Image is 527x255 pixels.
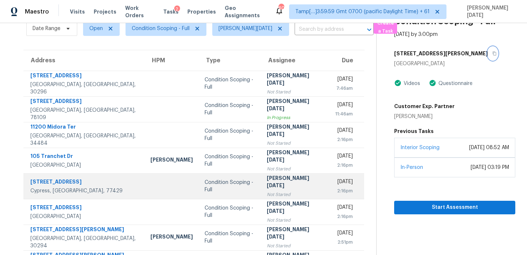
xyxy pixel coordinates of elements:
div: 7:46am [334,85,353,92]
div: Videos [401,80,420,87]
div: Condition Scoping - Full [205,102,255,117]
div: [PERSON_NAME][DATE] [267,226,323,242]
div: Condition Scoping - Full [205,204,255,219]
div: [STREET_ADDRESS] [30,178,139,187]
div: 2:16pm [334,162,353,169]
th: Type [199,50,261,71]
div: [STREET_ADDRESS][PERSON_NAME] [30,226,139,235]
span: Tamp[…]3:59:59 Gmt 0700 (pacific Daylight Time) + 61 [295,8,430,15]
div: [DATE] [334,229,353,239]
div: [GEOGRAPHIC_DATA] [394,60,515,67]
div: Condition Scoping - Full [205,127,255,142]
a: In-Person [400,165,423,170]
div: 2 [174,5,180,13]
div: 105 Tranchet Dr [30,152,139,162]
div: 2:16pm [334,213,353,220]
h5: Previous Tasks [394,127,515,135]
th: HPM [145,50,199,71]
div: 607 [279,4,284,12]
span: Create a Task [377,19,393,36]
div: Not Started [267,191,323,198]
th: Due [329,50,364,71]
div: Not Started [267,140,323,147]
h2: Condition Scoping - Full [394,18,496,25]
div: [PERSON_NAME][DATE] [267,97,323,114]
div: Not Started [267,165,323,173]
div: Not Started [267,88,323,96]
span: Geo Assignments [225,4,266,19]
div: [PERSON_NAME][DATE] [267,72,323,88]
div: Not Started [267,217,323,224]
th: Address [23,50,145,71]
div: [GEOGRAPHIC_DATA], [GEOGRAPHIC_DATA], 30296 [30,81,139,96]
img: Artifact Present Icon [394,79,401,87]
div: 2:51pm [334,239,353,246]
button: Open [364,25,374,35]
div: 11200 Midora Ter [30,123,139,132]
div: [DATE] [334,101,353,110]
div: [PERSON_NAME] [150,233,193,242]
div: Condition Scoping - Full [205,76,255,91]
div: [DATE] [334,75,353,85]
div: [GEOGRAPHIC_DATA], [GEOGRAPHIC_DATA], 78109 [30,107,139,121]
div: [GEOGRAPHIC_DATA], [GEOGRAPHIC_DATA], 34484 [30,132,139,147]
button: Copy Address [488,47,498,60]
div: Condition Scoping - Full [205,230,255,245]
span: Start Assessment [400,203,509,212]
span: Work Orders [125,4,154,19]
div: [GEOGRAPHIC_DATA] [30,213,139,220]
div: [DATE] [334,152,353,162]
a: Interior Scoping [400,145,440,150]
span: [PERSON_NAME][DATE] [464,4,516,19]
span: Visits [70,8,85,15]
div: 2:16pm [334,136,353,143]
div: [PERSON_NAME][DATE] [267,149,323,165]
div: Not Started [267,242,323,250]
span: [PERSON_NAME][DATE] [218,25,272,32]
div: [PERSON_NAME][DATE] [267,123,323,140]
div: [DATE] [334,127,353,136]
div: Cypress, [GEOGRAPHIC_DATA], 77429 [30,187,139,195]
th: Assignee [261,50,329,71]
div: Condition Scoping - Full [205,179,255,193]
div: [GEOGRAPHIC_DATA], [GEOGRAPHIC_DATA], 30294 [30,235,139,250]
div: [PERSON_NAME][DATE] [267,174,323,191]
h5: [STREET_ADDRESS][PERSON_NAME] [394,50,488,57]
div: [PERSON_NAME][DATE] [267,200,323,217]
span: Properties [187,8,216,15]
img: Artifact Present Icon [429,79,436,87]
h5: Customer Exp. Partner [394,103,455,110]
button: Start Assessment [394,201,515,214]
div: 2:16pm [334,187,353,195]
div: [DATE] 03:19 PM [471,164,509,171]
button: Create a Task [374,21,397,34]
span: Maestro [25,8,49,15]
span: Tasks [163,9,179,14]
div: [STREET_ADDRESS] [30,97,139,107]
div: In Progress [267,114,323,121]
div: [DATE] [334,178,353,187]
span: Projects [94,8,116,15]
div: 11:46am [334,110,353,118]
div: [DATE] 08:52 AM [469,144,509,151]
div: [PERSON_NAME] [394,113,455,120]
div: Questionnaire [436,80,472,87]
div: [PERSON_NAME] [150,156,193,165]
div: Condition Scoping - Full [205,153,255,168]
div: [DATE] [334,204,353,213]
div: [DATE] by 3:00pm [394,31,438,38]
div: [STREET_ADDRESS] [30,204,139,213]
span: Date Range [33,25,60,32]
span: Condition Scoping - Full [132,25,190,32]
span: Open [89,25,103,32]
div: [GEOGRAPHIC_DATA] [30,162,139,169]
div: [STREET_ADDRESS] [30,72,139,81]
input: Search by address [295,24,353,35]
